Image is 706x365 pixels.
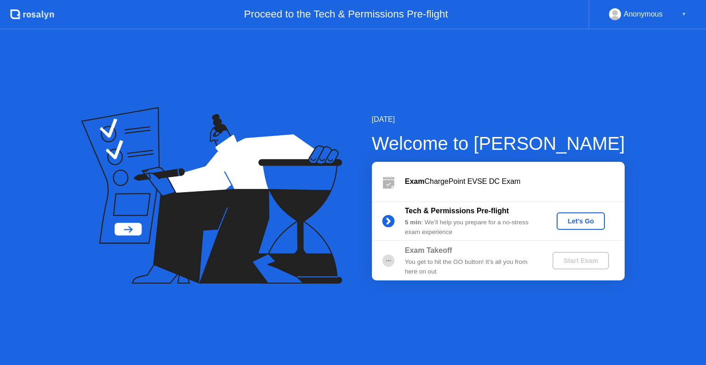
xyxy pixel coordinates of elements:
b: Exam [405,177,425,185]
div: : We’ll help you prepare for a no-stress exam experience [405,218,537,237]
div: Anonymous [624,8,663,20]
div: You get to hit the GO button! It’s all you from here on out [405,257,537,276]
div: ChargePoint EVSE DC Exam [405,176,625,187]
button: Let's Go [557,212,605,230]
div: ▼ [682,8,686,20]
div: Start Exam [556,257,605,264]
div: Welcome to [PERSON_NAME] [372,130,625,157]
div: Let's Go [560,217,601,225]
b: Exam Takeoff [405,246,452,254]
b: Tech & Permissions Pre-flight [405,207,509,215]
div: [DATE] [372,114,625,125]
b: 5 min [405,219,421,226]
button: Start Exam [552,252,609,269]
